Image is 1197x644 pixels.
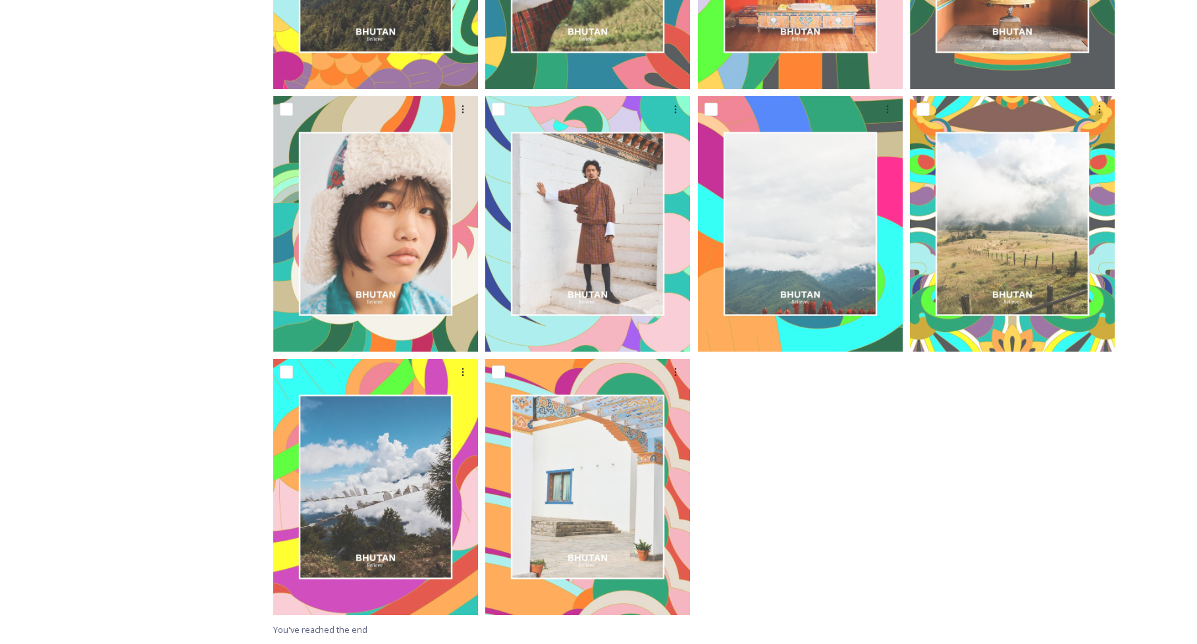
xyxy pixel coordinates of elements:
img: Bhutan_Believe_800_1000_18.jpg [698,96,903,352]
img: Bhutan_Believe_800_1000_8.jpg [273,96,478,352]
img: Bhutan_Believe_800_1000_4.jpg [273,359,478,615]
img: Bhutan_Believe_800_1000_12.jpg [485,96,690,352]
span: You've reached the end [273,624,367,635]
img: Bhutan_Believe_800_1000_15.jpg [485,359,690,615]
img: Bhutan_Believe_800_1000_7.jpg [910,96,1115,352]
